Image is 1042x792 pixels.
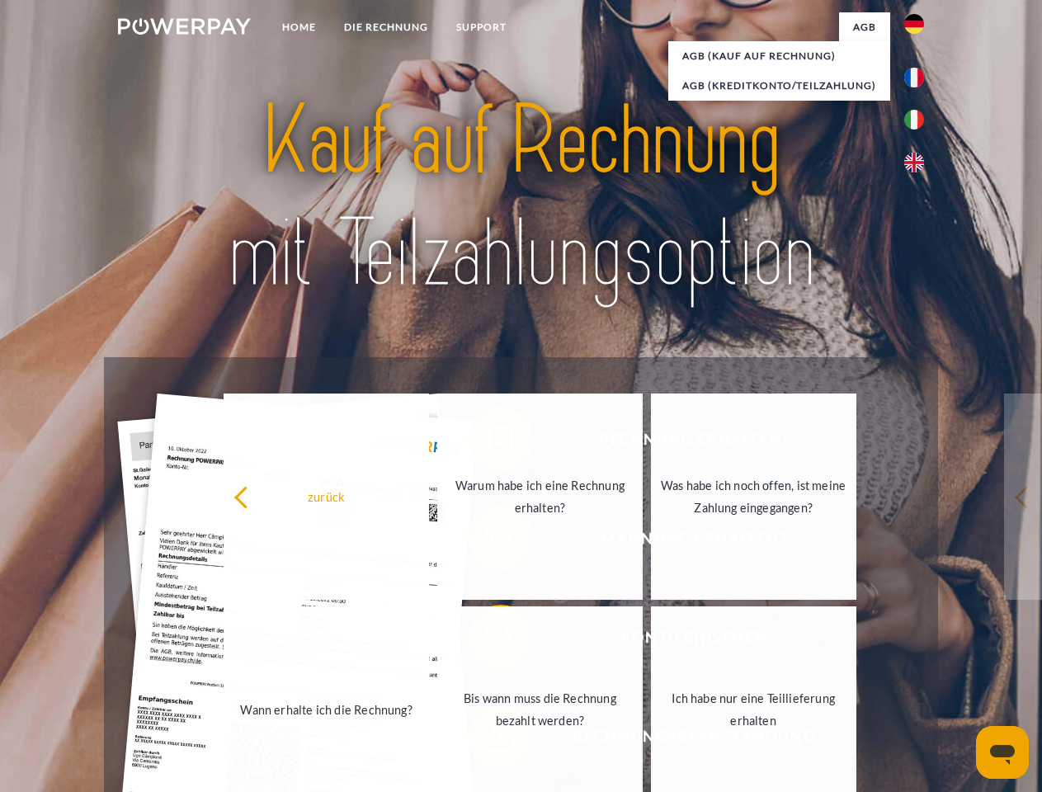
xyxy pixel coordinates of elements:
[661,687,846,732] div: Ich habe nur eine Teillieferung erhalten
[118,18,251,35] img: logo-powerpay-white.svg
[976,726,1029,779] iframe: Schaltfläche zum Öffnen des Messaging-Fensters
[233,698,419,720] div: Wann erhalte ich die Rechnung?
[668,41,890,71] a: AGB (Kauf auf Rechnung)
[330,12,442,42] a: DIE RECHNUNG
[904,68,924,87] img: fr
[651,394,856,600] a: Was habe ich noch offen, ist meine Zahlung eingegangen?
[661,474,846,519] div: Was habe ich noch offen, ist meine Zahlung eingegangen?
[668,71,890,101] a: AGB (Kreditkonto/Teilzahlung)
[268,12,330,42] a: Home
[442,12,521,42] a: SUPPORT
[839,12,890,42] a: agb
[158,79,884,316] img: title-powerpay_de.svg
[447,687,633,732] div: Bis wann muss die Rechnung bezahlt werden?
[904,110,924,130] img: it
[904,14,924,34] img: de
[233,485,419,507] div: zurück
[904,153,924,172] img: en
[447,474,633,519] div: Warum habe ich eine Rechnung erhalten?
